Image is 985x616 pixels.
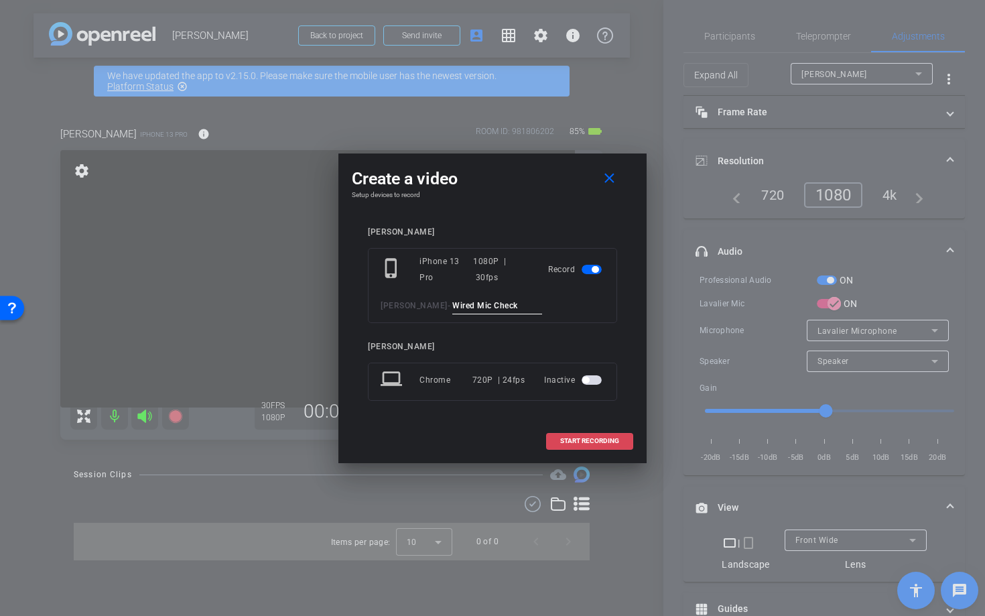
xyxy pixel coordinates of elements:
[419,368,472,392] div: Chrome
[352,191,633,199] h4: Setup devices to record
[448,301,451,310] span: -
[381,301,448,310] span: [PERSON_NAME]
[473,253,529,286] div: 1080P | 30fps
[546,433,633,450] button: START RECORDING
[352,167,633,191] div: Create a video
[548,253,604,286] div: Record
[381,257,405,282] mat-icon: phone_iphone
[601,170,618,187] mat-icon: close
[472,368,525,392] div: 720P | 24fps
[368,227,617,237] div: [PERSON_NAME]
[368,342,617,352] div: [PERSON_NAME]
[381,368,405,392] mat-icon: laptop
[419,253,473,286] div: iPhone 13 Pro
[452,298,542,314] input: ENTER HERE
[544,368,604,392] div: Inactive
[560,438,619,444] span: START RECORDING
